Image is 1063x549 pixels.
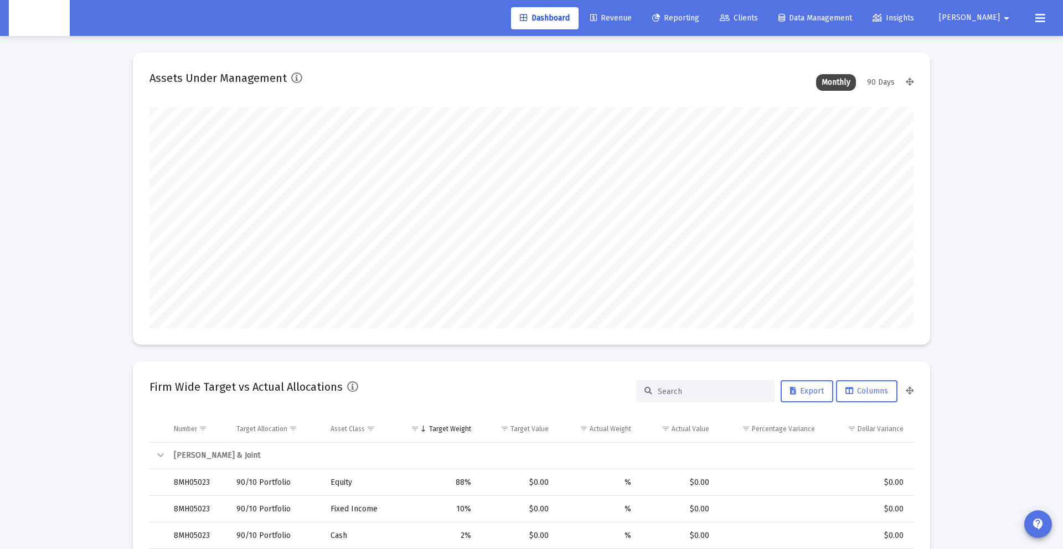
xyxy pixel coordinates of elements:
span: Dashboard [520,13,570,23]
button: Columns [836,380,897,402]
input: Search [658,387,766,396]
div: Target Weight [429,424,471,433]
td: 8MH05023 [166,522,229,549]
img: Dashboard [17,7,61,29]
span: Show filter options for column 'Actual Weight' [580,424,588,433]
span: Revenue [590,13,632,23]
button: Export [781,380,833,402]
span: Show filter options for column 'Target Allocation' [289,424,297,433]
td: Column Actual Weight [556,416,639,442]
td: Cash [323,522,396,549]
div: [PERSON_NAME] & Joint [174,450,904,461]
div: $0.00 [487,530,549,541]
td: Column Number [166,416,229,442]
button: [PERSON_NAME] [926,7,1026,29]
span: Show filter options for column 'Number' [199,424,207,433]
span: Clients [720,13,758,23]
td: 90/10 Portfolio [229,469,323,496]
div: Dollar Variance [858,424,904,433]
div: Number [174,424,197,433]
div: 10% [404,504,471,515]
div: $0.00 [830,530,904,541]
a: Data Management [770,7,861,29]
div: $0.00 [647,504,709,515]
span: Show filter options for column 'Asset Class' [367,424,375,433]
div: % [564,530,632,541]
td: 90/10 Portfolio [229,496,323,522]
div: $0.00 [647,530,709,541]
td: 8MH05023 [166,469,229,496]
div: 2% [404,530,471,541]
td: Column Dollar Variance [823,416,914,442]
div: $0.00 [647,477,709,488]
span: Export [790,386,824,396]
td: Collapse [149,443,166,469]
h2: Firm Wide Target vs Actual Allocations [149,378,343,396]
a: Insights [864,7,923,29]
td: Fixed Income [323,496,396,522]
a: Revenue [581,7,641,29]
span: Show filter options for column 'Target Weight' [411,424,419,433]
div: Monthly [816,74,856,91]
div: 90 Days [861,74,900,91]
mat-icon: contact_support [1031,517,1045,531]
div: Target Allocation [236,424,287,433]
td: Column Target Weight [396,416,478,442]
div: Actual Value [672,424,709,433]
span: Reporting [652,13,699,23]
span: Columns [845,386,888,396]
span: Show filter options for column 'Actual Value' [662,424,670,433]
span: Show filter options for column 'Dollar Variance' [848,424,856,433]
td: Column Asset Class [323,416,396,442]
a: Reporting [643,7,708,29]
td: Column Target Allocation [229,416,323,442]
td: 90/10 Portfolio [229,522,323,549]
h2: Assets Under Management [149,69,287,87]
mat-icon: arrow_drop_down [1000,7,1013,29]
div: $0.00 [487,477,549,488]
div: Data grid [149,416,914,549]
a: Dashboard [511,7,579,29]
td: Column Target Value [479,416,556,442]
div: 88% [404,477,471,488]
div: Asset Class [331,424,365,433]
td: Column Percentage Variance [717,416,823,442]
span: Insights [873,13,914,23]
div: $0.00 [830,477,904,488]
div: $0.00 [487,504,549,515]
div: Actual Weight [590,424,631,433]
div: Target Value [510,424,549,433]
a: Clients [711,7,767,29]
div: % [564,504,632,515]
div: % [564,477,632,488]
td: Column Actual Value [639,416,717,442]
td: 8MH05023 [166,496,229,522]
td: Equity [323,469,396,496]
span: Data Management [778,13,852,23]
div: Percentage Variance [752,424,815,433]
div: $0.00 [830,504,904,515]
span: Show filter options for column 'Target Value' [500,424,509,433]
span: Show filter options for column 'Percentage Variance' [742,424,750,433]
span: [PERSON_NAME] [939,13,1000,23]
